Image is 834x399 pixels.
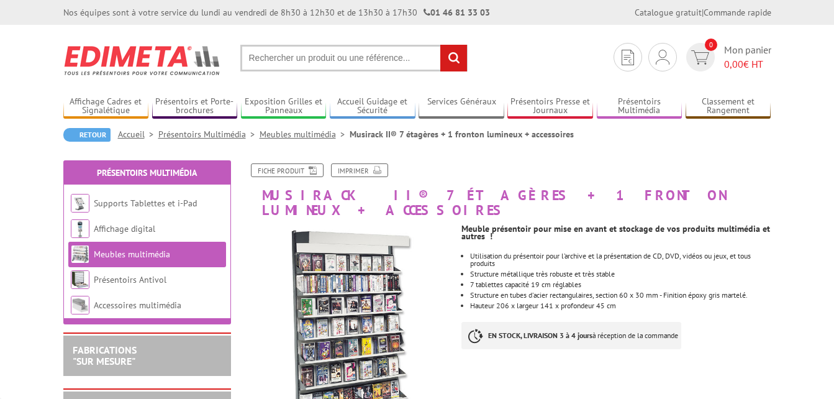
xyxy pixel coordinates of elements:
span: € HT [724,57,771,71]
input: Rechercher un produit ou une référence... [240,45,468,71]
a: Commande rapide [704,7,771,18]
a: Présentoirs Multimédia [97,167,197,178]
a: Meubles multimédia [260,129,350,140]
a: Présentoirs Multimédia [158,129,260,140]
img: Supports Tablettes et i-Pad [71,194,89,213]
a: Meubles multimédia [94,249,170,260]
a: devis rapide 0 Mon panier 0,00€ HT [683,43,771,71]
h1: Musirack II® 7 étagères + 1 fronton lumineux + accessoires [234,163,781,218]
span: Mon panier [724,43,771,71]
img: devis rapide [691,50,709,65]
a: Fiche produit [251,163,324,177]
li: 7 tablettes capacité 19 cm réglables [470,281,771,288]
li: Hauteur 206 x largeur 141 x profondeur 45 cm [470,302,771,310]
li: Musirack II® 7 étagères + 1 fronton lumineux + accessoires [350,128,574,140]
span: 0,00 [724,58,743,70]
img: Meubles multimédia [71,245,89,264]
a: Accueil Guidage et Sécurité [330,96,415,117]
a: Affichage digital [94,223,155,234]
a: Retour [63,128,111,142]
a: Imprimer [331,163,388,177]
li: Structure métallique très robuste et très stable [470,270,771,278]
strong: 01 46 81 33 03 [424,7,490,18]
img: devis rapide [656,50,669,65]
a: Classement et Rangement [686,96,771,117]
a: Affichage Cadres et Signalétique [63,96,149,117]
img: Accessoires multimédia [71,296,89,314]
input: rechercher [440,45,467,71]
a: Accessoires multimédia [94,300,181,311]
p: à réception de la commande [461,322,681,349]
img: Présentoirs Antivol [71,270,89,289]
a: Présentoirs Multimédia [597,96,682,117]
a: FABRICATIONS"Sur Mesure" [73,344,137,367]
span: 0 [705,39,717,51]
a: Accueil [118,129,158,140]
a: Présentoirs et Porte-brochures [152,96,238,117]
a: Présentoirs Antivol [94,274,166,285]
strong: EN STOCK, LIVRAISON 3 à 4 jours [488,331,592,340]
div: Nos équipes sont à votre service du lundi au vendredi de 8h30 à 12h30 et de 13h30 à 17h30 [63,6,490,19]
a: Présentoirs Presse et Journaux [507,96,593,117]
strong: Meuble présentoir pour mise en avant et stockage de vos produits multimédia et autres ! [461,223,770,242]
li: Structure en tubes d'acier rectangulaires, section 60 x 30 mm - Finition époxy gris martelé. [470,291,771,299]
a: Exposition Grilles et Panneaux [241,96,327,117]
li: Utilisation du présentoir pour l’archive et la présentation de CD, DVD, vidéos ou jeux, et tous p... [470,252,771,267]
a: Services Généraux [419,96,504,117]
a: Supports Tablettes et i-Pad [94,198,197,209]
img: Edimeta [63,37,222,83]
div: | [635,6,771,19]
a: Catalogue gratuit [635,7,702,18]
img: Affichage digital [71,219,89,238]
img: devis rapide [622,50,634,65]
